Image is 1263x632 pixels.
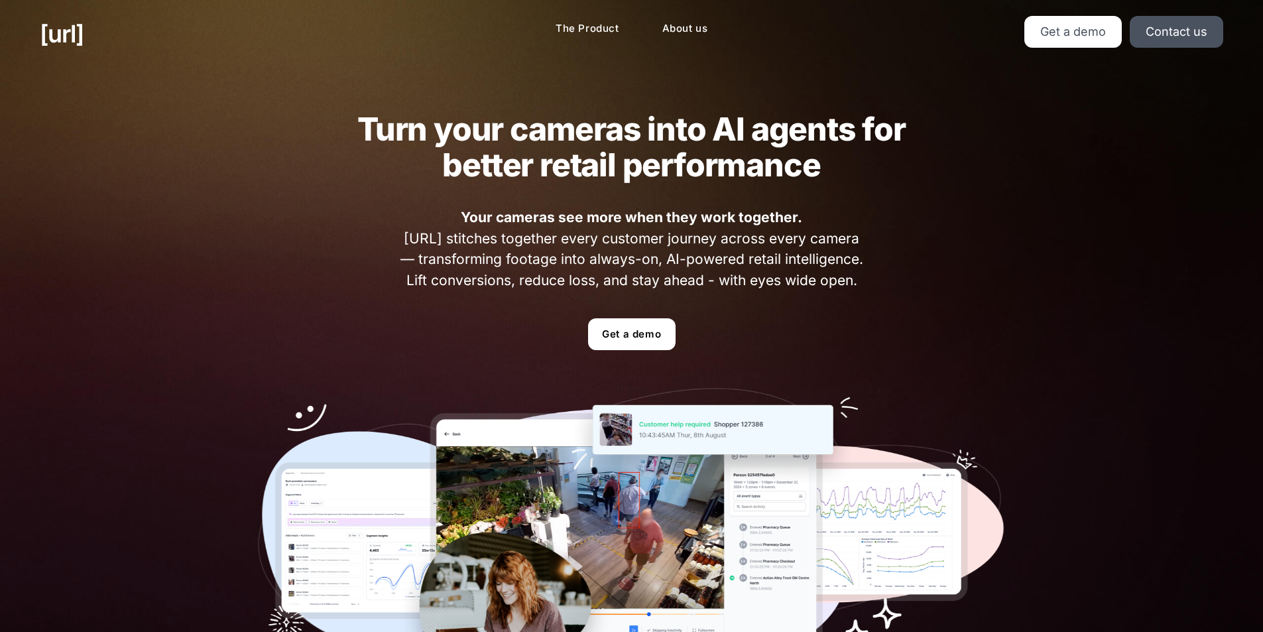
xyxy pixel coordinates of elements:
[396,207,867,290] span: [URL] stitches together every customer journey across every camera — transforming footage into al...
[588,318,676,350] a: Get a demo
[461,209,802,225] strong: Your cameras see more when they work together.
[1024,16,1122,48] a: Get a demo
[1130,16,1223,48] a: Contact us
[40,16,84,52] a: [URL]
[652,16,719,42] a: About us
[545,16,630,42] a: The Product
[331,111,932,183] h2: Turn your cameras into AI agents for better retail performance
